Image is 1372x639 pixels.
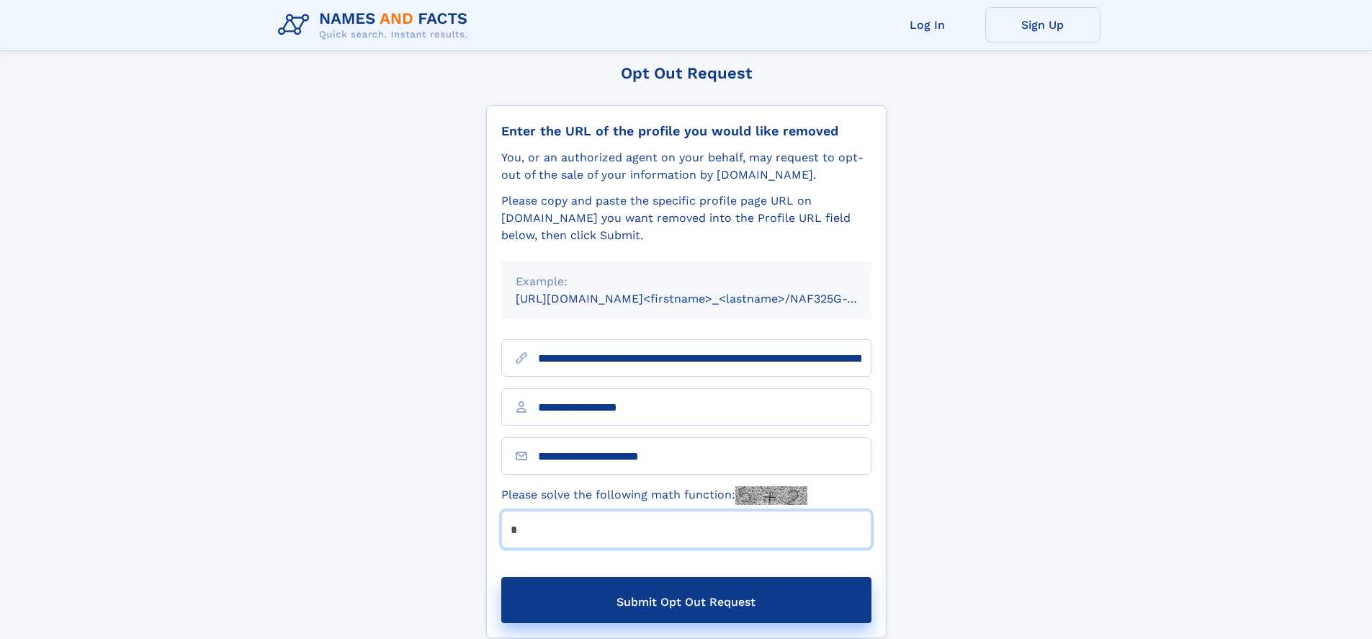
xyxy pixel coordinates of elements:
[501,192,871,244] div: Please copy and paste the specific profile page URL on [DOMAIN_NAME] you want removed into the Pr...
[486,64,887,82] div: Opt Out Request
[870,7,985,43] a: Log In
[501,577,871,623] button: Submit Opt Out Request
[501,123,871,139] div: Enter the URL of the profile you would like removed
[516,292,899,305] small: [URL][DOMAIN_NAME]<firstname>_<lastname>/NAF325G-xxxxxxxx
[272,6,480,45] img: Logo Names and Facts
[501,149,871,184] div: You, or an authorized agent on your behalf, may request to opt-out of the sale of your informatio...
[516,273,857,290] div: Example:
[985,7,1100,43] a: Sign Up
[501,486,807,505] label: Please solve the following math function:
